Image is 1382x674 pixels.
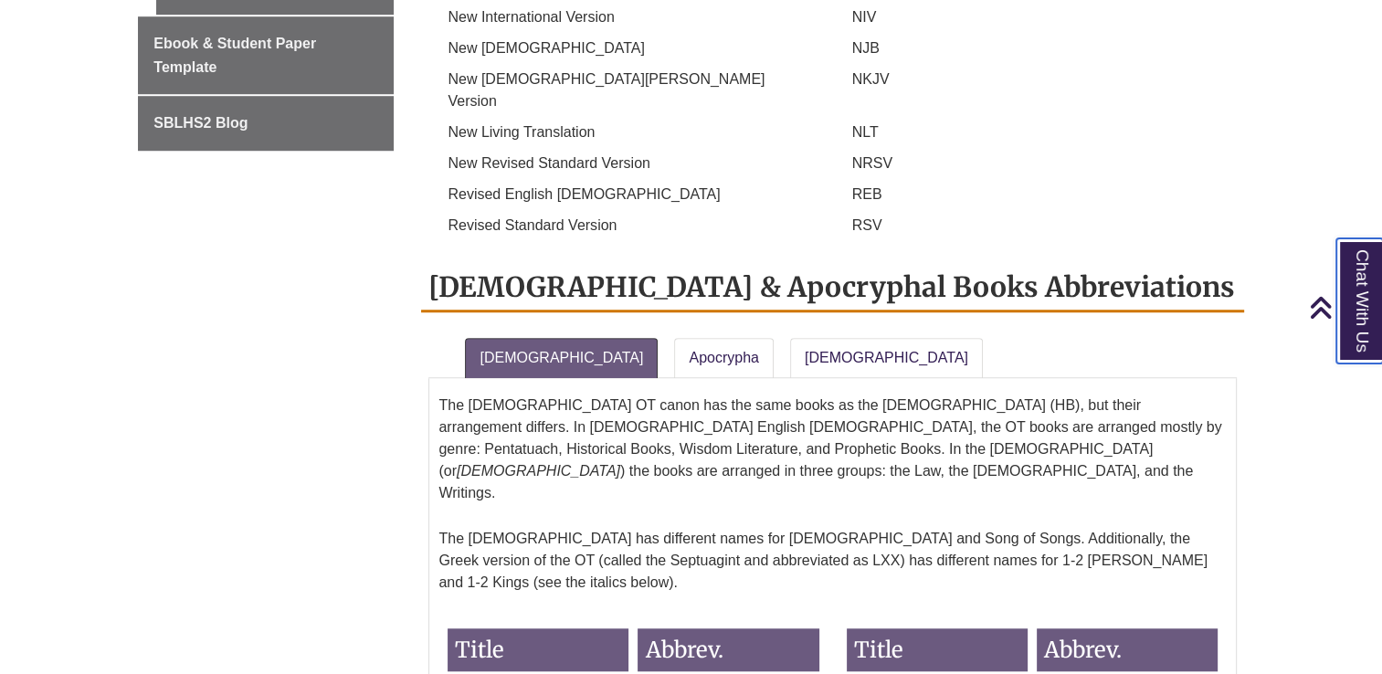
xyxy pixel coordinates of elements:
p: The [DEMOGRAPHIC_DATA] has different names for [DEMOGRAPHIC_DATA] and Song of Songs. Additionally... [438,521,1226,601]
p: NKJV [838,68,1232,90]
h3: Title [448,628,628,671]
h3: Abbrev. [1037,628,1218,671]
h2: [DEMOGRAPHIC_DATA] & Apocryphal Books Abbreviations [421,264,1243,312]
p: Revised Standard Version [433,215,828,237]
a: [DEMOGRAPHIC_DATA] [465,338,658,378]
a: Ebook & Student Paper Template [138,16,394,94]
p: New Revised Standard Version [433,153,828,174]
p: NLT [838,121,1232,143]
a: Back to Top [1309,295,1377,320]
p: NJB [838,37,1232,59]
p: New International Version [433,6,828,28]
a: Apocrypha [674,338,774,378]
p: New [DEMOGRAPHIC_DATA][PERSON_NAME] Version [433,68,828,112]
span: Ebook & Student Paper Template [153,36,316,75]
p: New Living Translation [433,121,828,143]
span: SBLHS2 Blog [153,115,248,131]
a: [DEMOGRAPHIC_DATA] [790,338,983,378]
p: RSV [838,215,1232,237]
p: Revised English [DEMOGRAPHIC_DATA] [433,184,828,205]
p: New [DEMOGRAPHIC_DATA] [433,37,828,59]
p: NIV [838,6,1232,28]
h3: Title [847,628,1028,671]
em: [DEMOGRAPHIC_DATA] [457,463,620,479]
p: NRSV [838,153,1232,174]
p: REB [838,184,1232,205]
p: The [DEMOGRAPHIC_DATA] OT canon has the same books as the [DEMOGRAPHIC_DATA] (HB), but their arra... [438,387,1226,511]
h3: Abbrev. [638,628,818,671]
a: SBLHS2 Blog [138,96,394,151]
